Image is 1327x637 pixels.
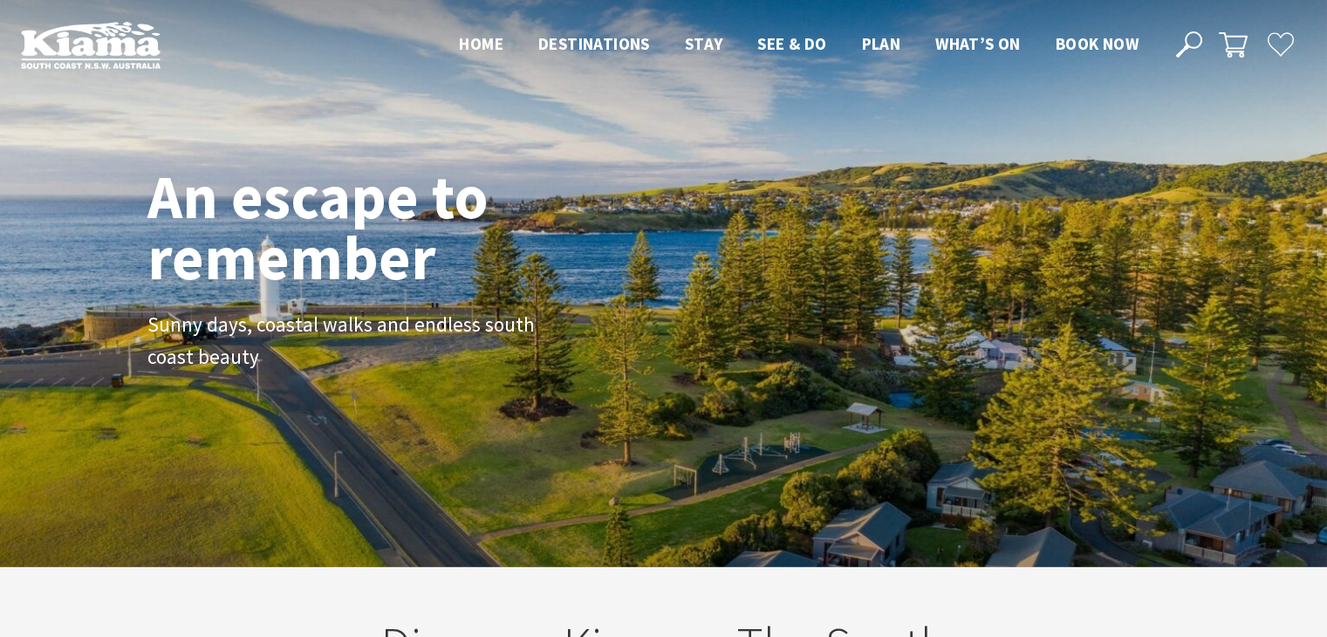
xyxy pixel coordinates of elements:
span: Plan [862,33,901,54]
p: Sunny days, coastal walks and endless south coast beauty [147,309,540,373]
span: Home [459,33,503,54]
h1: An escape to remember [147,166,627,288]
span: Book now [1056,33,1139,54]
span: What’s On [935,33,1021,54]
span: See & Do [757,33,826,54]
span: Stay [685,33,723,54]
nav: Main Menu [441,31,1156,59]
img: Kiama Logo [21,21,161,69]
span: Destinations [538,33,650,54]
